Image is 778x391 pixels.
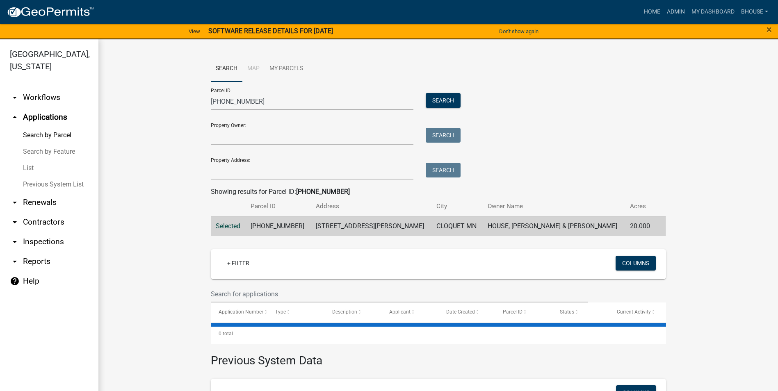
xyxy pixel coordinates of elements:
i: arrow_drop_down [10,93,20,102]
a: My Parcels [265,56,308,82]
button: Search [426,163,461,177]
button: Close [767,25,772,34]
button: Columns [616,256,656,271]
i: arrow_drop_down [10,217,20,227]
span: Type [275,309,286,315]
button: Search [426,93,461,108]
span: Date Created [446,309,475,315]
th: Address [311,197,431,216]
th: Owner Name [483,197,625,216]
input: Search for applications [211,286,588,302]
datatable-header-cell: Status [552,302,609,322]
button: Don't show again [496,25,542,38]
datatable-header-cell: Parcel ID [495,302,552,322]
span: Application Number [219,309,263,315]
td: HOUSE, [PERSON_NAME] & [PERSON_NAME] [483,216,625,236]
th: City [431,197,483,216]
i: arrow_drop_up [10,112,20,122]
td: CLOQUET MN [431,216,483,236]
span: Applicant [389,309,411,315]
th: Acres [625,197,656,216]
a: Search [211,56,242,82]
th: Parcel ID [246,197,310,216]
a: + Filter [221,256,256,271]
span: × [767,24,772,35]
div: Showing results for Parcel ID: [211,187,666,197]
i: help [10,276,20,286]
a: View [185,25,203,38]
a: Home [641,4,664,20]
span: Parcel ID [503,309,522,315]
datatable-header-cell: Application Number [211,302,268,322]
i: arrow_drop_down [10,237,20,247]
a: Admin [664,4,688,20]
strong: [PHONE_NUMBER] [296,188,350,195]
i: arrow_drop_down [10,257,20,266]
a: Selected [216,222,240,230]
datatable-header-cell: Applicant [381,302,438,322]
i: arrow_drop_down [10,198,20,207]
span: Status [560,309,574,315]
td: 20.000 [625,216,656,236]
span: Current Activity [617,309,651,315]
a: bhouse [738,4,771,20]
div: 0 total [211,323,666,344]
td: [STREET_ADDRESS][PERSON_NAME] [311,216,431,236]
datatable-header-cell: Date Created [438,302,495,322]
span: Description [332,309,357,315]
datatable-header-cell: Type [267,302,324,322]
td: [PHONE_NUMBER] [246,216,310,236]
h3: Previous System Data [211,344,666,369]
button: Search [426,128,461,143]
a: My Dashboard [688,4,738,20]
datatable-header-cell: Current Activity [609,302,666,322]
datatable-header-cell: Description [324,302,381,322]
strong: SOFTWARE RELEASE DETAILS FOR [DATE] [208,27,333,35]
